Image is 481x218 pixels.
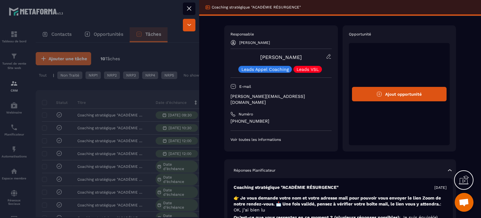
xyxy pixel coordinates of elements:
button: Ajout opportunité [352,87,447,101]
p: Réponses Planificateur [234,168,276,173]
p: Voir toutes les informations [230,137,332,142]
div: Ouvrir le chat [455,193,473,212]
p: E-mail [239,84,251,89]
p: Leads Appel Coaching [241,67,289,72]
p: [DATE] [434,185,447,190]
p: Leads VSL [297,67,319,72]
p: Numéro [239,112,253,117]
a: [PERSON_NAME] [260,54,302,60]
p: Coaching stratégique "ACADÉMIE RÉSURGENCE" [234,184,339,190]
p: [PHONE_NUMBER] [230,118,332,124]
p: Responsable [230,32,332,37]
p: [PERSON_NAME] [239,40,270,45]
p: 👉 Je vous demande votre nom et votre adresse mail pour pouvoir vous envoyer le lien Zoom de notre... [234,195,447,213]
p: Opportunité [349,32,450,37]
p: Coaching stratégique "ACADÉMIE RÉSURGENCE" [212,5,301,10]
p: [PERSON_NAME][EMAIL_ADDRESS][DOMAIN_NAME] [230,93,332,105]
